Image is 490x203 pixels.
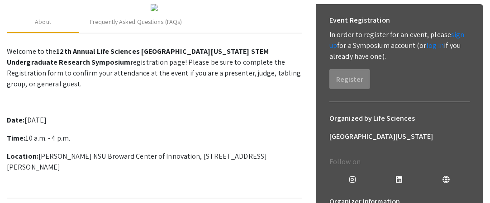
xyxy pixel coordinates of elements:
button: Register [329,69,370,89]
strong: Location: [7,151,38,161]
div: About [35,17,51,27]
p: 10 a.m. - 4 p.m. [7,133,302,144]
iframe: Chat [7,162,38,196]
h6: Event Registration [329,11,390,29]
img: 32153a09-f8cb-4114-bf27-cfb6bc84fc69.png [151,4,158,11]
div: Frequently Asked Questions (FAQs) [90,17,182,27]
strong: Date: [7,115,25,125]
a: log in [426,41,444,50]
p: In order to register for an event, please for a Symposium account (or if you already have one). [329,29,470,62]
p: Follow on [329,156,470,167]
h6: Organized by Life Sciences [GEOGRAPHIC_DATA][US_STATE] [329,109,470,146]
p: [PERSON_NAME] NSU Broward Center of Innovation, [STREET_ADDRESS][PERSON_NAME] [7,151,302,173]
strong: 12th Annual Life Sciences [GEOGRAPHIC_DATA][US_STATE] STEM Undergraduate Research Symposium [7,47,269,67]
p: [DATE] [7,115,302,126]
strong: Time: [7,133,26,143]
a: sign up [329,30,465,50]
p: Welcome to the registration page! Please be sure to complete the Registration form to confirm you... [7,46,302,90]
